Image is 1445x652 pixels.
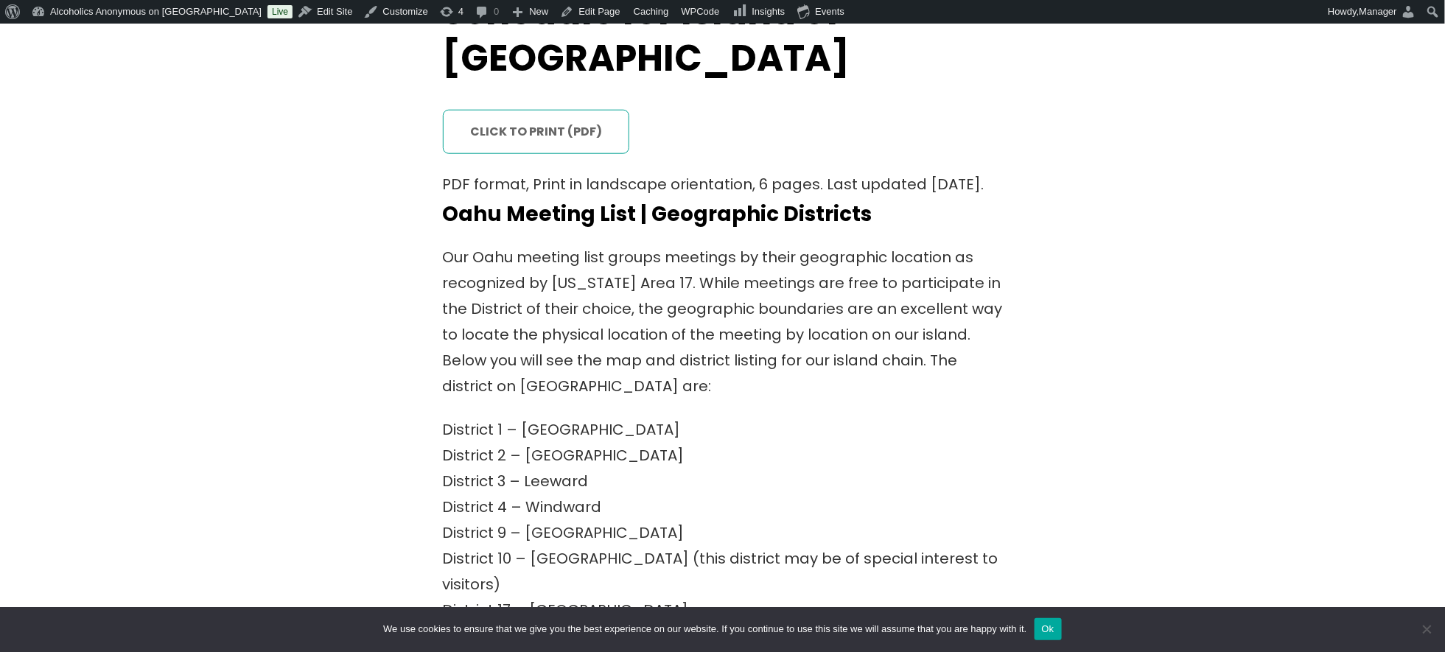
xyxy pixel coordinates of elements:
[443,110,630,153] a: click to print (PDF)
[1035,618,1062,640] button: Ok
[443,201,1003,227] h4: Oahu Meeting List | Geographic Districts
[443,172,1003,197] p: PDF format, Print in landscape orientation, 6 pages. Last updated [DATE].
[383,622,1026,637] span: We use cookies to ensure that we give you the best experience on our website. If you continue to ...
[1419,622,1434,637] span: No
[752,6,786,17] span: Insights
[443,417,1003,623] p: District 1 – [GEOGRAPHIC_DATA] District 2 – [GEOGRAPHIC_DATA] District 3 – Leeward District 4 – W...
[443,245,1003,399] p: Our Oahu meeting list groups meetings by their geographic location as recognized by [US_STATE] Ar...
[1360,6,1397,17] span: Manager
[267,5,293,18] a: Live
